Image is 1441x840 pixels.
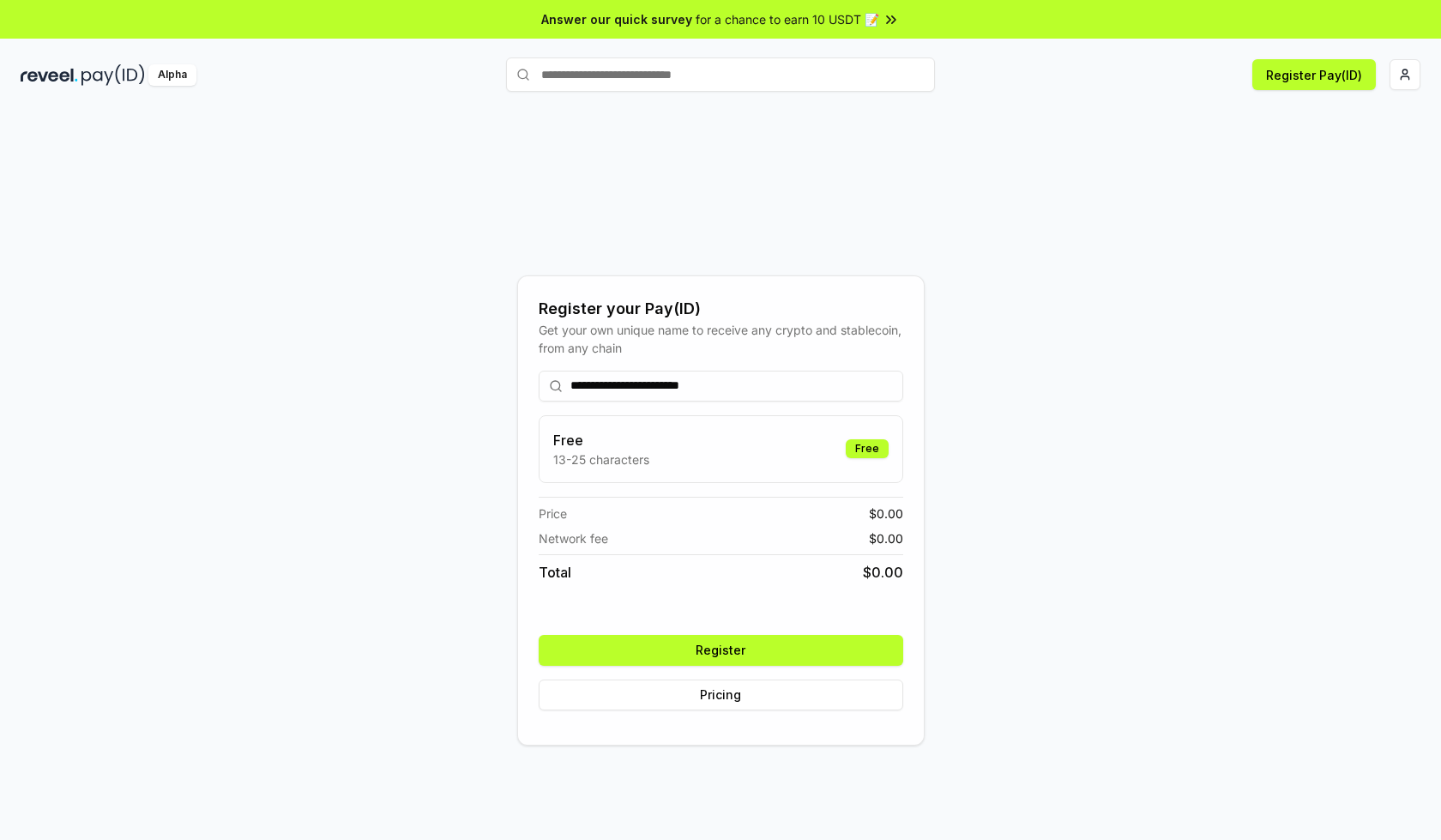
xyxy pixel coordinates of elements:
div: Alpha [148,64,196,86]
span: Network fee [539,529,608,547]
span: Price [539,505,567,523]
span: $ 0.00 [863,562,903,583]
button: Register Pay(ID) [1252,59,1376,90]
h3: Free [553,430,649,450]
div: Register your Pay(ID) [539,297,903,321]
span: for a chance to earn 10 USDT 📝 [696,10,879,28]
span: $ 0.00 [869,505,903,523]
img: pay_id [81,64,145,86]
p: 13-25 characters [553,450,649,468]
span: Total [539,562,571,583]
button: Pricing [539,680,903,710]
button: Register [539,635,903,666]
span: $ 0.00 [869,529,903,547]
span: Answer our quick survey [541,10,692,28]
img: reveel_dark [21,64,78,86]
div: Get your own unique name to receive any crypto and stablecoin, from any chain [539,321,903,357]
div: Free [846,439,889,458]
